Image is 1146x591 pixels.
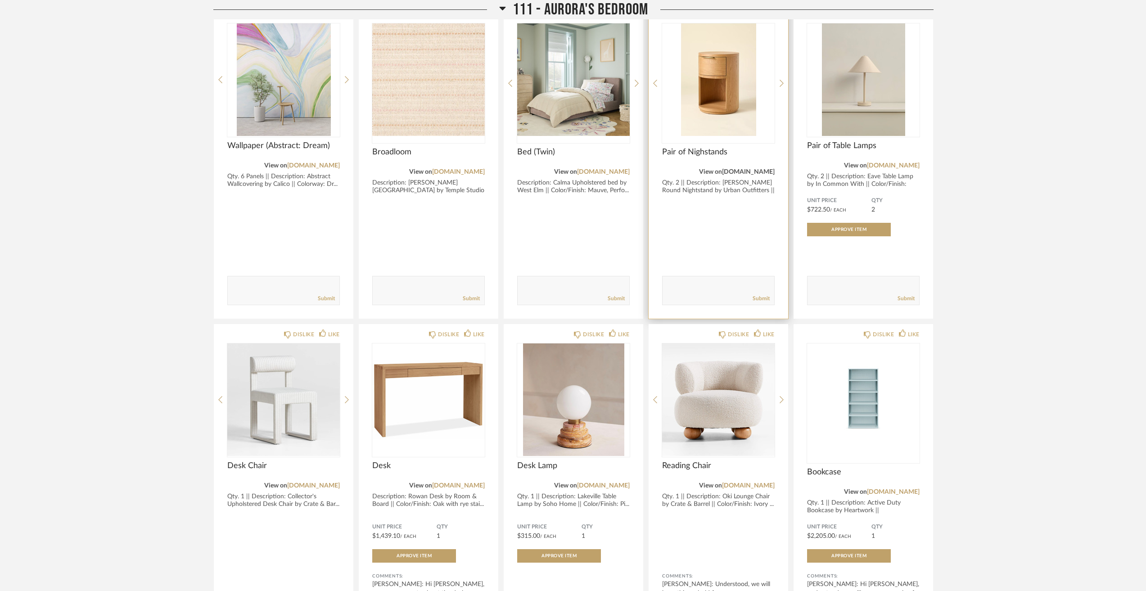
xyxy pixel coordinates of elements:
a: [DOMAIN_NAME] [287,483,340,489]
div: DISLIKE [293,330,314,339]
span: View on [409,483,432,489]
a: [DOMAIN_NAME] [432,483,485,489]
span: $315.00 [517,533,540,539]
span: View on [844,162,867,169]
a: [DOMAIN_NAME] [577,483,630,489]
img: undefined [372,343,485,456]
span: View on [699,483,722,489]
button: Approve Item [517,549,601,563]
span: View on [554,483,577,489]
div: LIKE [618,330,630,339]
div: LIKE [328,330,340,339]
span: Bed (Twin) [517,147,630,157]
img: undefined [227,343,340,456]
div: DISLIKE [583,330,604,339]
div: Qty. 1 || Description: Collector's Upholstered Desk Chair by Crate & Bar... [227,493,340,508]
span: QTY [582,523,630,531]
img: undefined [517,23,630,136]
span: Unit Price [517,523,582,531]
span: Approve Item [831,227,866,232]
img: undefined [662,23,775,136]
div: DISLIKE [728,330,749,339]
span: 1 [871,533,875,539]
span: Pair of Nighstands [662,147,775,157]
div: LIKE [473,330,485,339]
span: Approve Item [397,554,432,558]
div: Description: Rowan Desk by Room & Board || Color/Finish: Oak with rye stai... [372,493,485,508]
span: / Each [830,208,846,212]
a: Submit [318,295,335,302]
span: Wallpaper (Abstract: Dream) [227,141,340,151]
a: [DOMAIN_NAME] [867,489,920,495]
span: View on [264,483,287,489]
span: QTY [871,523,920,531]
a: [DOMAIN_NAME] [722,169,775,175]
div: Qty. 6 Panels || Description: Abstract Wallcovering by Calico || Colorway: Dr... [227,173,340,188]
a: [DOMAIN_NAME] [432,169,485,175]
span: QTY [437,523,485,531]
img: undefined [662,343,775,456]
span: Unit Price [807,523,871,531]
div: Qty. 2 || Description: Eave Table Lamp by In Common With || Color/Finish: Bo... [807,173,920,196]
span: QTY [871,197,920,204]
a: [DOMAIN_NAME] [577,169,630,175]
span: $1,439.10 [372,533,400,539]
span: 1 [582,533,585,539]
img: undefined [227,23,340,136]
span: View on [554,169,577,175]
a: Submit [463,295,480,302]
div: Description: Calma Upholstered bed by West Elm || Color/Finish: Mauve, Perfo... [517,179,630,194]
a: [DOMAIN_NAME] [867,162,920,169]
span: Unit Price [807,197,871,204]
div: 0 [517,23,630,136]
div: Qty. 1 || Description: Active Duty Bookcase by Heartwork || Color/Finish:... [807,499,920,522]
span: Desk Lamp [517,461,630,471]
span: Reading Chair [662,461,775,471]
span: 2 [871,207,875,213]
span: View on [264,162,287,169]
div: Comments: [372,572,485,581]
span: Pair of Table Lamps [807,141,920,151]
div: Comments: [807,572,920,581]
span: / Each [540,534,556,539]
div: 0 [372,23,485,136]
button: Approve Item [807,223,891,236]
a: [DOMAIN_NAME] [287,162,340,169]
img: undefined [372,23,485,136]
a: [DOMAIN_NAME] [722,483,775,489]
span: $2,205.00 [807,533,835,539]
span: Desk Chair [227,461,340,471]
span: Desk [372,461,485,471]
div: Qty. 1 || Description: Lakeville Table Lamp by Soho Home || Color/Finish: Pi... [517,493,630,508]
div: 0 [807,343,920,456]
img: undefined [517,343,630,456]
a: Submit [898,295,915,302]
div: Description: [PERSON_NAME][GEOGRAPHIC_DATA] by Temple Studio || Colorway: Blossom || ... [372,179,485,202]
img: undefined [807,23,920,136]
div: 0 [662,23,775,136]
div: DISLIKE [438,330,459,339]
button: Approve Item [807,549,891,563]
div: Comments: [662,572,775,581]
div: DISLIKE [873,330,894,339]
span: Broadloom [372,147,485,157]
span: View on [844,489,867,495]
span: View on [409,169,432,175]
span: Unit Price [372,523,437,531]
span: / Each [400,534,416,539]
div: LIKE [763,330,775,339]
div: Qty. 2 || Description: [PERSON_NAME] Round Nightstand by Urban Outfitters || Color... [662,179,775,202]
span: View on [699,169,722,175]
div: LIKE [908,330,920,339]
span: Approve Item [541,554,577,558]
span: 1 [437,533,440,539]
span: $722.50 [807,207,830,213]
span: / Each [835,534,851,539]
div: Qty. 1 || Description: Oki Lounge Chair by Crate & Barrel || Color/Finish: Ivory ... [662,493,775,508]
img: undefined [807,343,920,456]
a: Submit [608,295,625,302]
span: Approve Item [831,554,866,558]
span: Bookcase [807,467,920,477]
button: Approve Item [372,549,456,563]
a: Submit [753,295,770,302]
